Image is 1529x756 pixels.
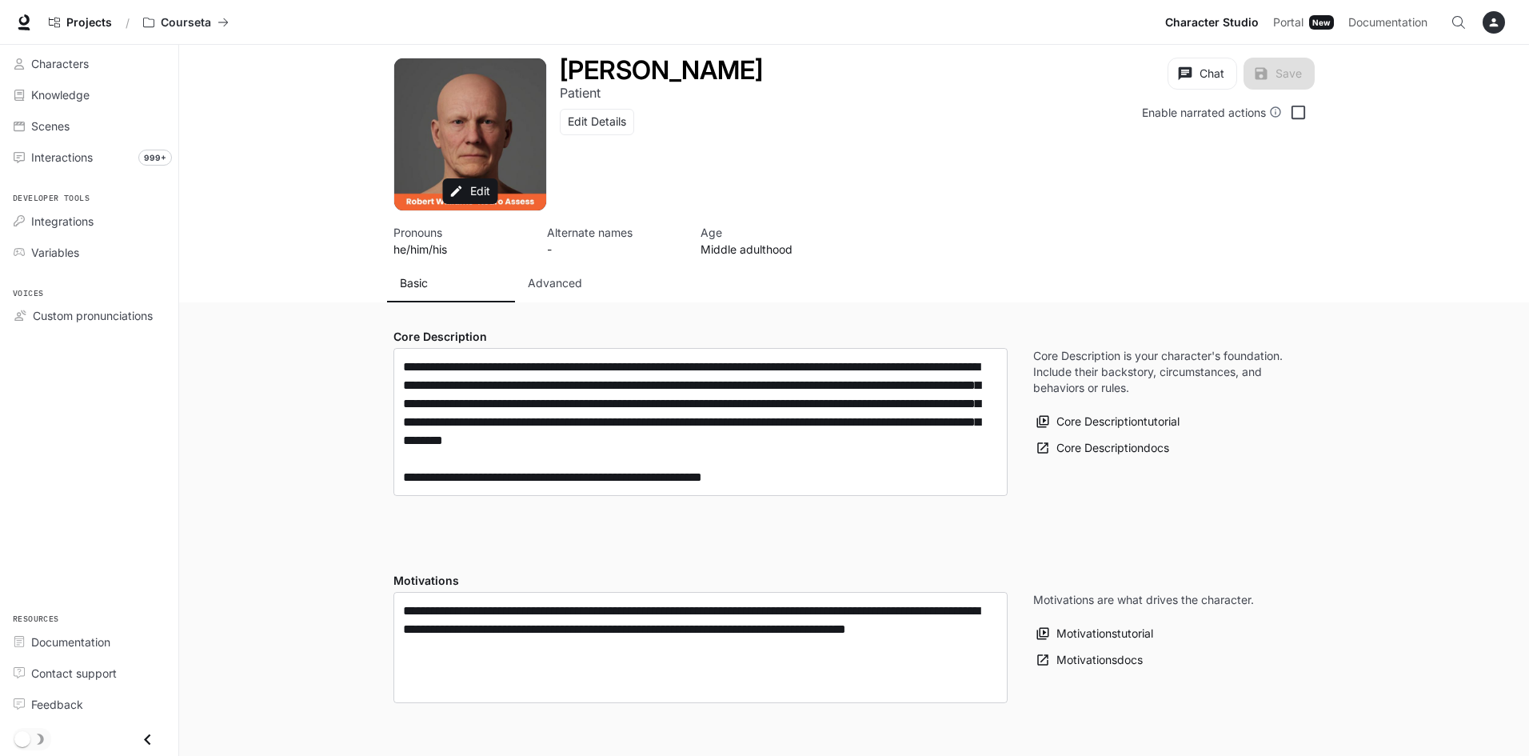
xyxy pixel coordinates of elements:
a: Core Descriptiondocs [1033,435,1173,462]
p: Basic [400,275,428,291]
span: Documentation [1348,13,1427,33]
h4: Core Description [393,329,1008,345]
button: Open character details dialog [547,224,681,258]
a: Scenes [6,112,172,140]
span: Documentation [31,634,110,650]
span: Character Studio [1165,13,1259,33]
p: Motivations are what drives the character. [1033,592,1254,608]
button: Close drawer [130,723,166,756]
p: Patient [560,85,601,101]
a: Interactions [6,143,172,171]
span: 999+ [138,150,172,166]
button: Open character details dialog [393,224,528,258]
button: Open character details dialog [560,58,763,83]
button: Open Command Menu [1443,6,1475,38]
button: Open character details dialog [701,224,835,258]
a: Integrations [6,207,172,235]
span: Scenes [31,118,70,134]
button: Motivationstutorial [1033,621,1157,647]
button: All workspaces [136,6,236,38]
span: Feedback [31,696,83,713]
span: Knowledge [31,86,90,103]
a: Documentation [6,628,172,656]
button: Open character avatar dialog [394,58,546,210]
div: label [393,348,1008,496]
a: Variables [6,238,172,266]
button: Open character details dialog [560,83,601,102]
a: Contact support [6,659,172,687]
a: Motivationsdocs [1033,647,1147,674]
div: New [1309,15,1334,30]
div: Enable narrated actions [1142,104,1282,121]
button: Edit [443,178,498,205]
a: Knowledge [6,81,172,109]
a: Characters [6,50,172,78]
p: Age [701,224,835,241]
span: Custom pronunciations [33,307,153,324]
button: Core Descriptiontutorial [1033,409,1184,435]
span: Contact support [31,665,117,682]
a: Custom pronunciations [6,302,172,330]
p: Advanced [528,275,582,291]
span: Dark mode toggle [14,730,30,747]
a: Documentation [1342,6,1439,38]
a: Feedback [6,690,172,718]
h1: [PERSON_NAME] [560,54,763,86]
span: Variables [31,244,79,261]
span: Projects [66,16,112,30]
span: Interactions [31,149,93,166]
div: / [119,14,136,31]
p: Middle adulthood [701,241,835,258]
p: Alternate names [547,224,681,241]
button: Chat [1168,58,1237,90]
a: Go to projects [42,6,119,38]
p: he/him/his [393,241,528,258]
p: Courseta [161,16,211,30]
span: Portal [1273,13,1303,33]
a: PortalNew [1267,6,1340,38]
button: Edit Details [560,109,634,135]
h4: Motivations [393,573,1008,589]
a: Character Studio [1159,6,1265,38]
div: Avatar image [394,58,546,210]
p: Pronouns [393,224,528,241]
p: Core Description is your character's foundation. Include their backstory, circumstances, and beha... [1033,348,1289,396]
span: Characters [31,55,89,72]
span: Integrations [31,213,94,230]
p: - [547,241,681,258]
